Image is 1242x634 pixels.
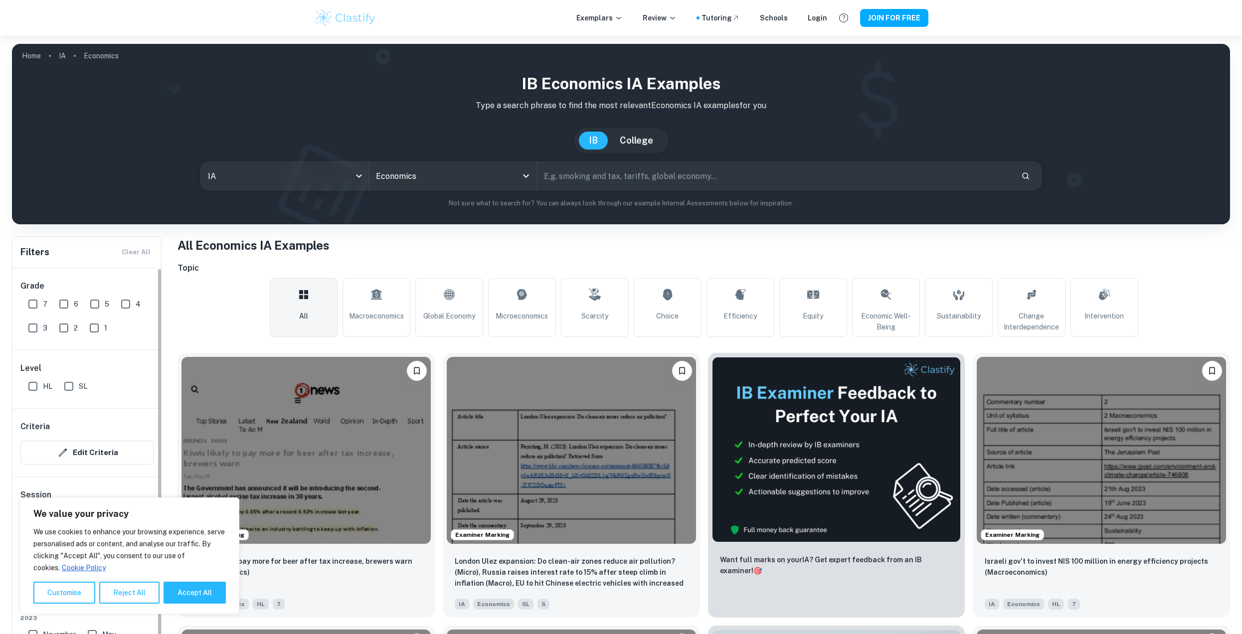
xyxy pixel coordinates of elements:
span: 5 [105,299,109,310]
a: Schools [760,12,788,23]
span: 7 [43,299,47,310]
span: 4 [136,299,141,310]
span: All [299,311,308,321]
p: Not sure what to search for? You can always look through our example Internal Assessments below f... [20,198,1222,208]
a: Cookie Policy [61,563,106,572]
p: Kiwis likely to pay more for beer after tax increase, brewers warn (Microeconomics) [189,556,423,578]
img: Economics IA example thumbnail: Israeli gov't to invest NIS 100 million [977,357,1226,544]
button: Please log in to bookmark exemplars [407,361,427,381]
p: We value your privacy [33,508,226,520]
span: Economics [1003,599,1044,610]
img: Economics IA example thumbnail: Kiwis likely to pay more for beer after [181,357,431,544]
button: Customise [33,582,95,604]
a: Examiner MarkingPlease log in to bookmark exemplarsIsraeli gov't to invest NIS 100 million in ene... [973,353,1230,618]
span: Examiner Marking [981,530,1044,539]
p: Type a search phrase to find the most relevant Economics IA examples for you [20,100,1222,112]
h6: Session [20,489,154,509]
a: IA [59,49,66,63]
span: 🎯 [753,567,762,575]
a: Tutoring [702,12,740,23]
span: IA [985,599,999,610]
button: Reject All [99,582,160,604]
button: Help and Feedback [835,9,852,26]
h6: Criteria [20,421,50,433]
button: IB [579,132,608,150]
span: Macroeconomics [349,311,404,321]
img: Thumbnail [712,357,961,542]
button: JOIN FOR FREE [860,9,928,27]
button: Edit Criteria [20,441,154,465]
button: Please log in to bookmark exemplars [672,361,692,381]
a: Examiner MarkingPlease log in to bookmark exemplarsLondon Ulez expansion: Do clean-air zones redu... [443,353,700,618]
span: Microeconomics [496,311,548,321]
span: Scarcity [581,311,608,321]
span: SL [518,599,533,610]
span: 2023 [20,614,154,623]
span: IA [455,599,469,610]
span: 5 [537,599,549,610]
span: HL [253,599,269,610]
h1: All Economics IA Examples [177,236,1230,254]
div: IA [201,162,368,190]
h1: IB Economics IA examples [20,72,1222,96]
span: 7 [273,599,285,610]
button: College [610,132,663,150]
button: Search [1017,167,1034,184]
p: Economics [84,50,119,61]
span: 2 [74,322,78,333]
span: SL [79,381,87,392]
span: Economic Well-Being [857,311,915,332]
h6: Filters [20,245,49,259]
span: Examiner Marking [451,530,514,539]
span: HL [1048,599,1064,610]
p: Want full marks on your IA ? Get expert feedback from an IB examiner! [720,554,953,576]
span: Choice [656,311,679,321]
img: profile cover [12,44,1230,224]
span: 7 [1068,599,1080,610]
span: Change Interdependence [1002,311,1061,332]
span: Sustainability [937,311,981,321]
h6: Grade [20,280,154,292]
a: Home [22,49,41,63]
div: We value your privacy [20,497,239,614]
button: Open [519,169,533,183]
span: Global Economy [423,311,475,321]
span: 6 [74,299,78,310]
span: Economics [473,599,514,610]
span: HL [43,381,52,392]
p: Review [643,12,677,23]
input: E.g. smoking and tax, tariffs, global economy... [537,162,1013,190]
span: Efficiency [723,311,757,321]
img: Economics IA example thumbnail: London Ulez expansion: Do clean-air zone [447,357,696,544]
a: Examiner MarkingPlease log in to bookmark exemplarsKiwis likely to pay more for beer after tax in... [177,353,435,618]
button: Please log in to bookmark exemplars [1202,361,1222,381]
a: ThumbnailWant full marks on yourIA? Get expert feedback from an IB examiner! [708,353,965,618]
span: Equity [803,311,823,321]
span: 1 [104,322,107,333]
p: Israeli gov't to invest NIS 100 million in energy efficiency projects (Macroeconomics) [985,556,1218,578]
img: Clastify logo [314,8,377,28]
p: Exemplars [576,12,623,23]
span: Intervention [1084,311,1124,321]
h6: Topic [177,262,1230,274]
p: London Ulez expansion: Do clean-air zones reduce air pollution? (Micro), Russia raises interest r... [455,556,688,590]
p: We use cookies to enhance your browsing experience, serve personalised ads or content, and analys... [33,526,226,574]
span: 3 [43,322,47,333]
a: Login [808,12,827,23]
button: Accept All [164,582,226,604]
h6: Level [20,362,154,374]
